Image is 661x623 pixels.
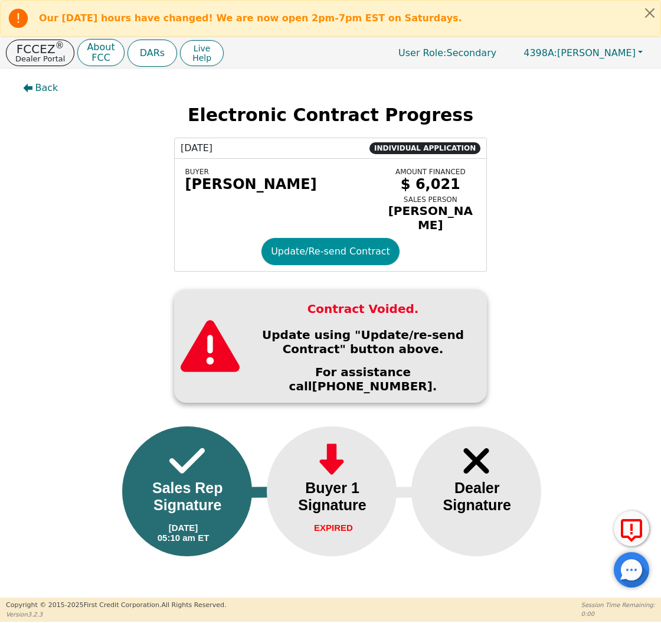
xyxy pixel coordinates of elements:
p: For assistance call [PHONE_NUMBER]. [248,365,477,393]
p: Session Time Remaining: [581,601,655,609]
h2: Electronic Contract Progress [14,105,648,126]
p: FCCEZ [15,43,65,55]
img: warning Red Desktop [181,317,240,376]
img: Frame [314,441,349,481]
div: [PERSON_NAME] [185,176,377,193]
span: [DATE] [181,141,212,155]
div: Buyer 1 Signature [284,480,380,514]
span: User Role : [398,47,446,58]
div: Dealer Signature [429,480,525,514]
button: 4398A:[PERSON_NAME] [511,44,655,62]
p: Update using "Update/re-send Contract" button above. [248,328,477,356]
span: INDIVIDUAL APPLICATION [369,142,480,154]
p: Dealer Portal [15,55,65,63]
button: DARs [127,40,177,67]
div: AMOUNT FINANCED [385,168,476,176]
sup: ® [55,40,64,51]
button: Update/Re-send Contract [261,238,400,265]
img: Frame [459,441,494,481]
a: User Role:Secondary [387,41,508,64]
span: 4398A: [523,47,557,58]
button: Report Error to FCC [614,511,649,546]
p: Version 3.2.3 [6,610,226,619]
div: [DATE] 05:10 am ET [158,523,210,543]
span: Back [35,81,58,95]
div: $ 6,021 [385,176,476,193]
button: Close alert [639,1,660,25]
span: [PERSON_NAME] [523,47,636,58]
p: FCC [87,53,114,63]
button: Back [14,74,68,102]
p: 0:00 [581,609,655,618]
button: AboutFCC [77,39,124,67]
p: Copyright © 2015- 2025 First Credit Corporation. [6,601,226,611]
div: BUYER [185,168,377,176]
button: LiveHelp [180,40,224,66]
div: [PERSON_NAME] [385,204,476,232]
h3: Contract Voided. [248,302,477,316]
b: Our [DATE] hours have changed! We are now open 2pm-7pm EST on Saturdays. [39,12,462,24]
span: Live [192,44,211,53]
button: FCCEZ®Dealer Portal [6,40,74,66]
p: Secondary [387,41,508,64]
div: EXPIRED [314,523,353,533]
span: All Rights Reserved. [161,601,226,609]
p: About [87,43,114,52]
span: Help [192,53,211,63]
img: Frame [169,441,205,481]
div: Sales Rep Signature [140,480,235,514]
div: SALES PERSON [385,195,476,204]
